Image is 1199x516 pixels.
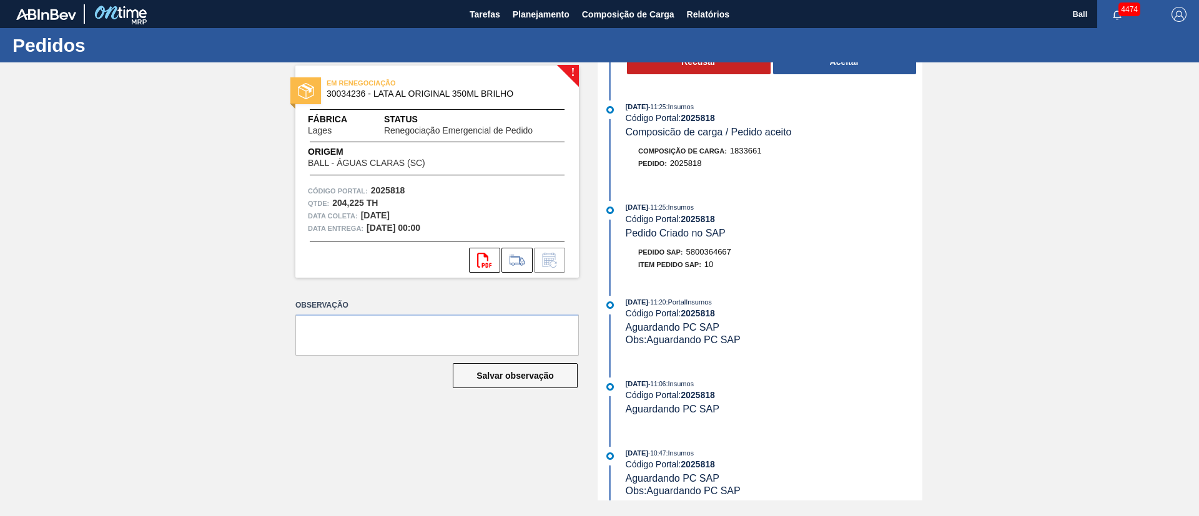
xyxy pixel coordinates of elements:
span: Fábrica [308,113,371,126]
img: atual [606,383,614,391]
span: 2025818 [670,158,702,168]
span: : Insumos [666,449,694,457]
span: : Insumos [666,380,694,387]
strong: 2025818 [681,390,715,400]
span: Status [384,113,566,126]
label: Observação [295,296,579,314]
span: - 11:25 [648,104,666,110]
span: - 10:47 [648,450,666,457]
strong: 2025818 [371,185,405,195]
span: Origem [308,145,461,158]
div: Código Portal: [626,308,922,318]
span: Composicão de carga / Pedido aceito [626,127,792,137]
span: Renegociação Emergencial de Pedido [384,126,533,135]
img: atual [606,106,614,114]
strong: [DATE] 00:00 [367,223,420,233]
span: [DATE] [626,103,648,110]
span: 10 [704,260,713,269]
span: - 11:25 [648,204,666,211]
span: Planejamento [513,7,570,22]
span: Aguardando PC SAP [626,322,719,333]
span: : Insumos [666,103,694,110]
div: Ir para Composição de Carga [501,248,533,273]
div: Informar alteração no pedido [534,248,565,273]
span: Pedido Criado no SAP [626,228,726,238]
img: TNhmsLtSVTkK8tSr43FrP2fwEKptu5GPRR3wAAAABJRU5ErkJggg== [16,9,76,20]
span: Item pedido SAP: [638,261,701,268]
span: Qtde : [308,197,329,210]
img: atual [606,301,614,309]
span: [DATE] [626,203,648,211]
img: status [298,83,314,99]
div: Código Portal: [626,390,922,400]
span: [DATE] [626,298,648,306]
span: Data coleta: [308,210,358,222]
span: Lages [308,126,332,135]
strong: 2025818 [681,459,715,469]
span: : Insumos [666,203,694,211]
button: Aceitar [773,49,917,74]
span: Pedido SAP: [638,248,683,256]
div: Código Portal: [626,459,922,469]
span: Aguardando PC SAP [626,404,719,414]
span: Relatórios [687,7,729,22]
strong: [DATE] [361,210,390,220]
span: EM RENEGOCIAÇÃO [327,77,501,89]
button: Notificações [1097,6,1137,23]
span: Composição de Carga : [638,147,727,155]
span: 1833661 [730,146,762,155]
img: Logout [1172,7,1187,22]
button: Recusar [627,49,771,74]
span: Obs: Aguardando PC SAP [626,485,741,496]
strong: 2025818 [681,214,715,224]
img: atual [606,452,614,460]
span: 5800364667 [686,247,731,256]
span: Pedido : [638,160,667,167]
span: 4474 [1118,2,1140,16]
span: 30034236 - LATA AL ORIGINAL 350ML BRILHO [327,89,553,99]
span: Código Portal: [308,185,368,197]
img: atual [606,207,614,214]
span: - 11:20 [648,299,666,306]
div: Código Portal: [626,113,922,123]
div: Código Portal: [626,214,922,224]
span: Tarefas [470,7,500,22]
span: [DATE] [626,380,648,387]
div: Abrir arquivo PDF [469,248,500,273]
strong: 2025818 [681,113,715,123]
span: Data entrega: [308,222,363,235]
span: Aguardando PC SAP [626,473,719,484]
strong: 204,225 TH [332,198,378,208]
h1: Pedidos [12,38,234,52]
span: [DATE] [626,449,648,457]
strong: 2025818 [681,308,715,318]
button: Salvar observação [453,363,578,388]
span: - 11:06 [648,381,666,387]
span: : PortalInsumos [666,298,711,306]
span: BALL - ÁGUAS CLARAS (SC) [308,158,425,168]
span: Composição de Carga [582,7,674,22]
span: Obs: Aguardando PC SAP [626,334,741,345]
